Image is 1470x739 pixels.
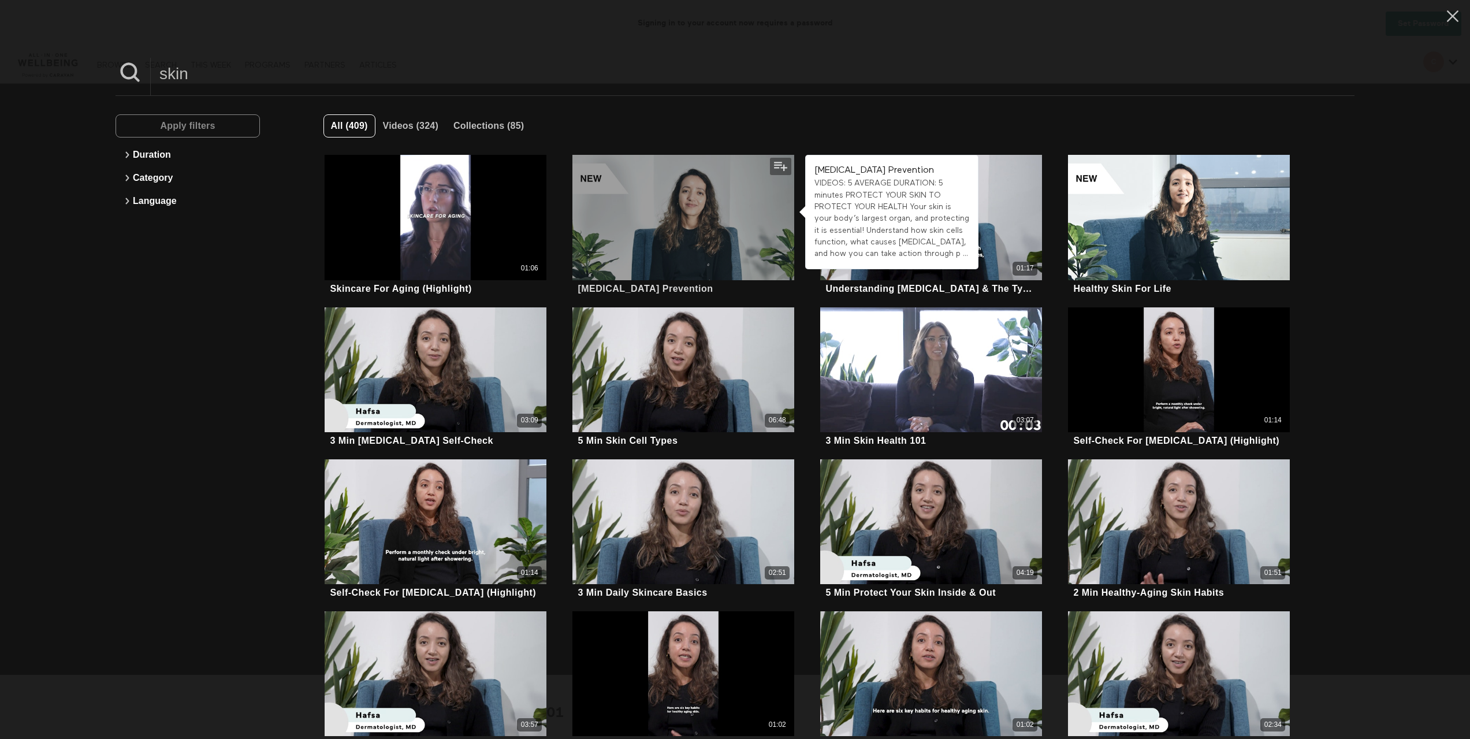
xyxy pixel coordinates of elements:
div: 01:02 [769,720,786,730]
div: 01:14 [1264,415,1282,425]
div: 03:07 [1017,415,1034,425]
div: Skincare For Aging (Highlight) [330,283,472,294]
div: 04:19 [1017,568,1034,578]
div: [MEDICAL_DATA] Prevention [578,283,713,294]
a: 5 Min Skin Cell Types06:485 Min Skin Cell Types [572,307,794,448]
div: 01:14 [521,568,538,578]
a: Skin Cancer Prevention[MEDICAL_DATA] Prevention [572,155,794,295]
div: 06:48 [769,415,786,425]
div: 5 Min Protect Your Skin Inside & Out [825,587,996,598]
a: 3 Min Skin Health 10103:073 Min Skin Health 101 [820,307,1042,448]
div: 03:57 [521,720,538,730]
span: Videos (324) [383,121,438,131]
div: Healthy Skin For Life [1073,283,1171,294]
button: Duration [121,143,254,166]
div: 01:06 [521,263,538,273]
div: 3 Min Daily Skincare Basics [578,587,707,598]
span: Collections (85) [453,121,524,131]
a: Skincare For Aging (Highlight)01:06Skincare For Aging (Highlight) [325,155,546,295]
a: Healthy Skin For LifeHealthy Skin For Life [1068,155,1290,295]
div: 02:34 [1264,720,1282,730]
button: Language [121,190,254,213]
a: 5 Min Protect Your Skin Inside & Out04:195 Min Protect Your Skin Inside & Out [820,459,1042,600]
div: 01:51 [1264,568,1282,578]
a: 3 Min Skin Cancer Self-Check03:093 Min [MEDICAL_DATA] Self-Check [325,307,546,448]
a: Self-Check For Skin Cancer (Highlight)01:14Self-Check For [MEDICAL_DATA] (Highlight) [325,459,546,600]
div: VIDEOS: 5 AVERAGE DURATION: 5 minutes PROTECT YOUR SKIN TO PROTECT YOUR HEALTH Your skin is your ... [814,177,969,259]
button: Add to my list [770,158,791,175]
button: All (409) [323,114,375,138]
a: 3 Min Daily Skincare Basics02:513 Min Daily Skincare Basics [572,459,794,600]
button: Collections (85) [446,114,531,138]
div: Self-Check For [MEDICAL_DATA] (Highlight) [330,587,536,598]
button: Videos (324) [375,114,446,138]
span: All (409) [331,121,368,131]
div: 5 Min Skin Cell Types [578,435,678,446]
div: 03:09 [521,415,538,425]
div: 02:51 [769,568,786,578]
div: 01:17 [1017,263,1034,273]
div: 3 Min Skin Health 101 [825,435,926,446]
div: 01:02 [1017,720,1034,730]
div: 3 Min [MEDICAL_DATA] Self-Check [330,435,493,446]
button: Category [121,166,254,190]
a: 2 Min Healthy-Aging Skin Habits01:512 Min Healthy-Aging Skin Habits [1068,459,1290,600]
input: Search [151,58,1354,90]
a: Self-Check For Skin Cancer (Highlight)01:14Self-Check For [MEDICAL_DATA] (Highlight) [1068,307,1290,448]
div: Self-Check For [MEDICAL_DATA] (Highlight) [1073,435,1279,446]
div: Understanding [MEDICAL_DATA] & The Types (Highlight) [825,283,1036,294]
div: 2 Min Healthy-Aging Skin Habits [1073,587,1224,598]
strong: [MEDICAL_DATA] Prevention [814,166,934,175]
